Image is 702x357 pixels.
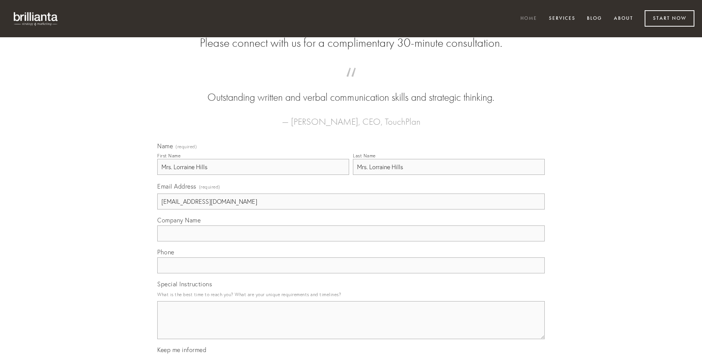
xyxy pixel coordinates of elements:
[609,13,638,25] a: About
[8,8,65,30] img: brillianta - research, strategy, marketing
[544,13,580,25] a: Services
[157,289,545,300] p: What is the best time to reach you? What are your unique requirements and timelines?
[353,153,376,159] div: Last Name
[157,216,201,224] span: Company Name
[157,346,206,354] span: Keep me informed
[515,13,542,25] a: Home
[157,36,545,50] h2: Please connect with us for a complimentary 30-minute consultation.
[157,142,173,150] span: Name
[157,280,212,288] span: Special Instructions
[169,75,533,105] blockquote: Outstanding written and verbal communication skills and strategic thinking.
[199,182,220,192] span: (required)
[582,13,607,25] a: Blog
[157,248,174,256] span: Phone
[175,144,197,149] span: (required)
[157,182,196,190] span: Email Address
[169,75,533,90] span: “
[169,105,533,129] figcaption: — [PERSON_NAME], CEO, TouchPlan
[157,153,180,159] div: First Name
[645,10,694,27] a: Start Now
